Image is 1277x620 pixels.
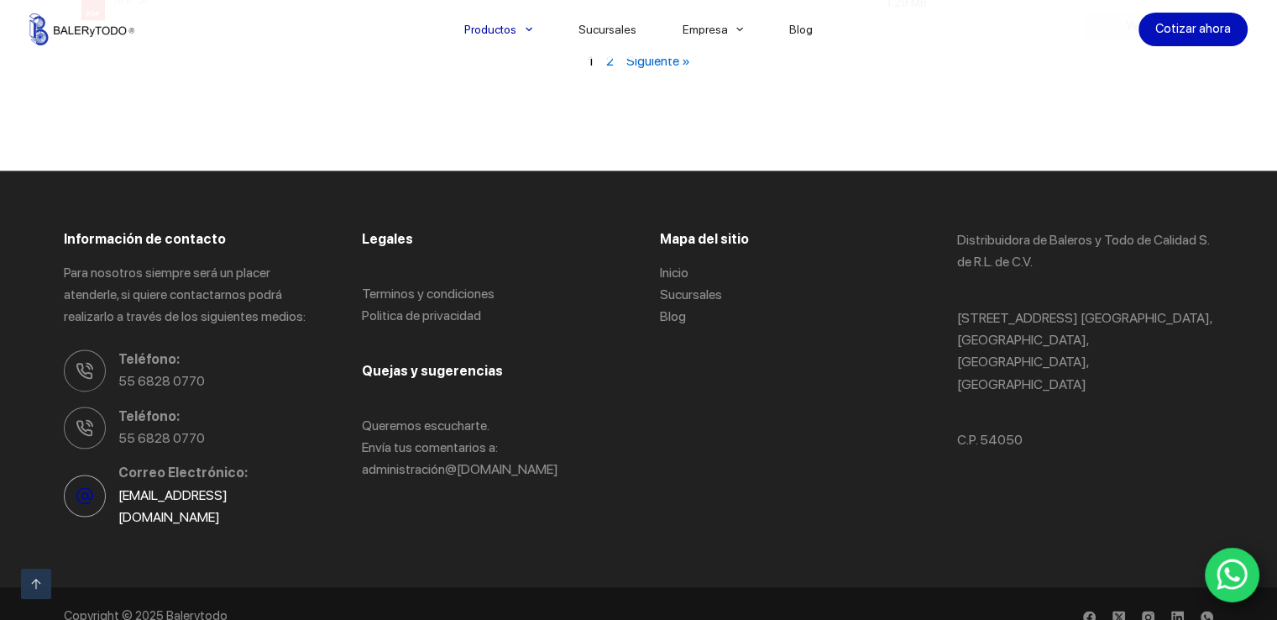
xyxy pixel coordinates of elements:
a: 55 6828 0770 [118,373,205,389]
span: Teléfono: [118,406,320,428]
a: [EMAIL_ADDRESS][DOMAIN_NAME] [118,487,228,525]
p: Distribuidora de Baleros y Todo de Calidad S. de R.L. de C.V. [957,229,1213,274]
p: Queremos escucharte. Envía tus comentarios a: administració n@[DOMAIN_NAME] [362,415,618,481]
span: Quejas y sugerencias [362,363,503,379]
p: C.P. 54050 [957,429,1213,451]
h3: Mapa del sitio [659,229,915,250]
span: Teléfono: [118,349,320,370]
a: Cotizar ahora [1138,13,1248,46]
a: 2 [605,53,613,69]
img: Balerytodo [29,13,134,45]
a: Sucursales [659,286,721,302]
a: Politica de privacidad [362,307,481,323]
a: WhatsApp [1205,548,1260,603]
p: [STREET_ADDRESS] [GEOGRAPHIC_DATA], [GEOGRAPHIC_DATA], [GEOGRAPHIC_DATA], [GEOGRAPHIC_DATA] [957,307,1213,397]
span: 1 [587,53,593,69]
a: Terminos y condiciones [362,286,495,302]
a: 55 6828 0770 [118,430,205,446]
span: Correo Electrónico: [118,462,320,484]
a: Ir arriba [21,569,51,599]
h3: Información de contacto [64,229,320,250]
p: Para nosotros siempre será un placer atenderle, si quiere contactarnos podrá realizarlo a través ... [64,262,320,328]
a: Blog [659,308,685,324]
span: Legales [362,231,413,247]
a: Inicio [659,265,688,281]
a: Siguiente » [625,53,689,69]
